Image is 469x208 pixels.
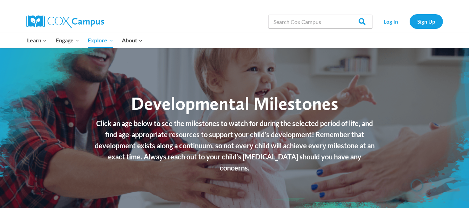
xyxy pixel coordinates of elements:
[131,92,338,114] span: Developmental Milestones
[94,118,375,173] p: Click an age below to see the milestones to watch for during the selected period of life, and fin...
[376,14,406,28] a: Log In
[56,36,79,45] span: Engage
[23,33,147,48] nav: Primary Navigation
[376,14,443,28] nav: Secondary Navigation
[26,15,104,28] img: Cox Campus
[88,36,113,45] span: Explore
[268,15,372,28] input: Search Cox Campus
[410,14,443,28] a: Sign Up
[27,36,47,45] span: Learn
[122,36,143,45] span: About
